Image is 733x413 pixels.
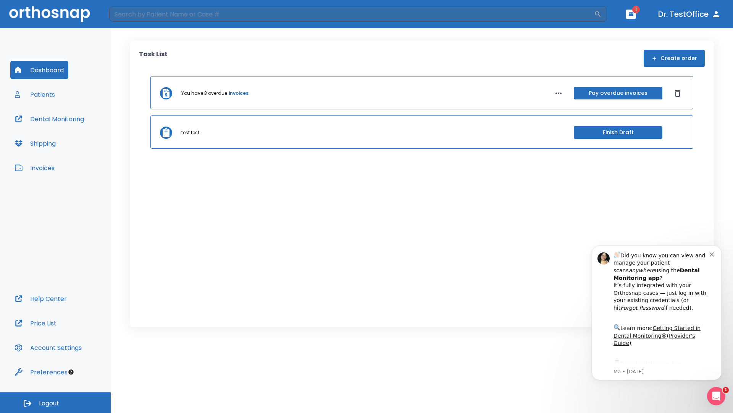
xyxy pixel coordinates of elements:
[644,50,705,67] button: Create order
[574,87,662,99] button: Pay overdue invoices
[10,61,68,79] button: Dashboard
[229,90,249,97] a: invoices
[10,314,61,332] button: Price List
[723,387,729,393] span: 1
[9,6,90,22] img: Orthosnap
[672,87,684,99] button: Dismiss
[33,125,129,164] div: Download the app: | ​ Let us know if you need help getting started!
[181,90,227,97] p: You have 3 overdue
[68,369,74,376] div: Tooltip anchor
[10,134,60,153] button: Shipping
[109,7,594,22] input: Search by Patient Name or Case #
[139,50,168,67] p: Task List
[129,16,136,23] button: Dismiss notification
[707,387,725,405] iframe: Intercom live chat
[181,129,199,136] p: test test
[10,289,71,308] button: Help Center
[10,159,59,177] button: Invoices
[10,110,89,128] button: Dental Monitoring
[33,134,129,141] p: Message from Ma, sent 4w ago
[574,126,662,139] button: Finish Draft
[655,7,724,21] button: Dr. TestOffice
[33,127,101,140] a: App Store
[39,399,59,408] span: Logout
[10,85,60,104] button: Patients
[580,234,733,392] iframe: Intercom notifications message
[10,363,72,381] button: Preferences
[10,338,86,357] button: Account Settings
[632,6,640,13] span: 1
